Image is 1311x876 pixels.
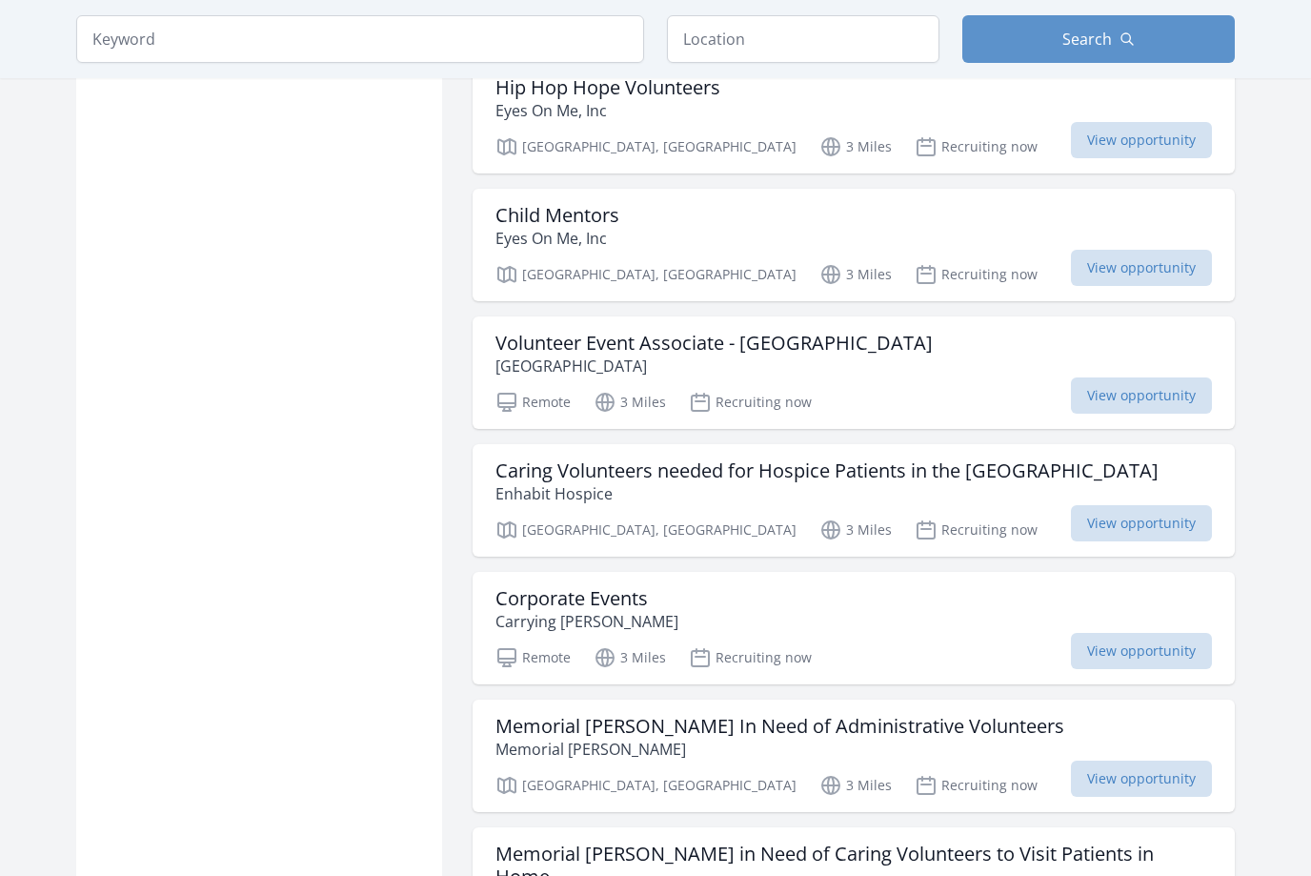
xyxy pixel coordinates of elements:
[495,716,1064,739] h3: Memorial [PERSON_NAME] In Need of Administrative Volunteers
[915,519,1038,542] p: Recruiting now
[495,588,678,611] h3: Corporate Events
[1071,506,1212,542] span: View opportunity
[1071,123,1212,159] span: View opportunity
[819,136,892,159] p: 3 Miles
[495,739,1064,762] p: Memorial [PERSON_NAME]
[495,136,797,159] p: [GEOGRAPHIC_DATA], [GEOGRAPHIC_DATA]
[915,136,1038,159] p: Recruiting now
[689,392,812,415] p: Recruiting now
[495,611,678,634] p: Carrying [PERSON_NAME]
[689,647,812,670] p: Recruiting now
[594,647,666,670] p: 3 Miles
[495,100,720,123] p: Eyes On Me, Inc
[473,190,1235,302] a: Child Mentors Eyes On Me, Inc [GEOGRAPHIC_DATA], [GEOGRAPHIC_DATA] 3 Miles Recruiting now View op...
[495,647,571,670] p: Remote
[1062,28,1112,51] span: Search
[915,264,1038,287] p: Recruiting now
[473,445,1235,558] a: Caring Volunteers needed for Hospice Patients in the [GEOGRAPHIC_DATA] Enhabit Hospice [GEOGRAPHI...
[473,317,1235,430] a: Volunteer Event Associate - [GEOGRAPHIC_DATA] [GEOGRAPHIC_DATA] Remote 3 Miles Recruiting now Vie...
[819,775,892,798] p: 3 Miles
[495,205,619,228] h3: Child Mentors
[473,701,1235,813] a: Memorial [PERSON_NAME] In Need of Administrative Volunteers Memorial [PERSON_NAME] [GEOGRAPHIC_DA...
[915,775,1038,798] p: Recruiting now
[495,228,619,251] p: Eyes On Me, Inc
[495,392,571,415] p: Remote
[1071,762,1212,798] span: View opportunity
[495,356,933,378] p: [GEOGRAPHIC_DATA]
[819,264,892,287] p: 3 Miles
[473,573,1235,685] a: Corporate Events Carrying [PERSON_NAME] Remote 3 Miles Recruiting now View opportunity
[495,519,797,542] p: [GEOGRAPHIC_DATA], [GEOGRAPHIC_DATA]
[473,62,1235,174] a: Hip Hop Hope Volunteers Eyes On Me, Inc [GEOGRAPHIC_DATA], [GEOGRAPHIC_DATA] 3 Miles Recruiting n...
[495,483,1159,506] p: Enhabit Hospice
[667,15,939,63] input: Location
[495,77,720,100] h3: Hip Hop Hope Volunteers
[495,264,797,287] p: [GEOGRAPHIC_DATA], [GEOGRAPHIC_DATA]
[495,460,1159,483] h3: Caring Volunteers needed for Hospice Patients in the [GEOGRAPHIC_DATA]
[819,519,892,542] p: 3 Miles
[495,775,797,798] p: [GEOGRAPHIC_DATA], [GEOGRAPHIC_DATA]
[495,333,933,356] h3: Volunteer Event Associate - [GEOGRAPHIC_DATA]
[1071,251,1212,287] span: View opportunity
[1071,634,1212,670] span: View opportunity
[76,15,644,63] input: Keyword
[962,15,1235,63] button: Search
[594,392,666,415] p: 3 Miles
[1071,378,1212,415] span: View opportunity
